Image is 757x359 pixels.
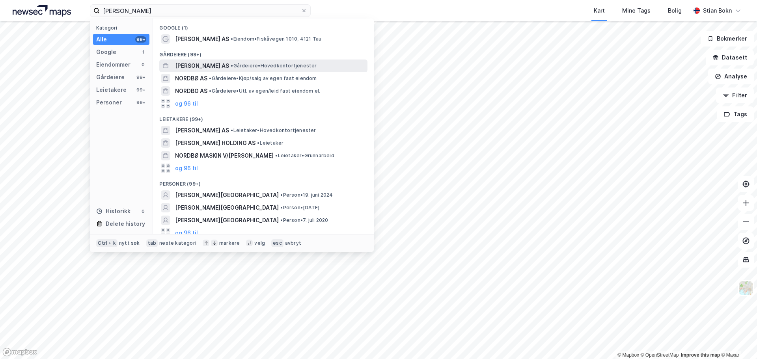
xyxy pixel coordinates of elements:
div: 99+ [135,87,146,93]
iframe: Chat Widget [718,321,757,359]
a: OpenStreetMap [641,352,679,358]
span: [PERSON_NAME] AS [175,61,229,71]
span: NORDBO AS [175,86,207,96]
div: Leietakere (99+) [153,110,374,124]
div: Gårdeiere [96,73,125,82]
span: • [280,192,283,198]
div: 0 [140,208,146,214]
button: og 96 til [175,228,198,238]
button: Datasett [706,50,754,65]
div: Personer (99+) [153,175,374,189]
div: Stian Bokn [703,6,732,15]
div: avbryt [285,240,301,246]
span: Person • 19. juni 2024 [280,192,333,198]
span: NORDBØ AS [175,74,207,83]
div: Kart [594,6,605,15]
span: • [275,153,278,158]
span: • [280,217,283,223]
span: • [231,36,233,42]
div: Ctrl + k [96,239,117,247]
div: Leietakere [96,85,127,95]
span: Gårdeiere • Utl. av egen/leid fast eiendom el. [209,88,320,94]
div: Delete history [106,219,145,229]
div: tab [146,239,158,247]
div: Gårdeiere (99+) [153,45,374,60]
span: Leietaker • Grunnarbeid [275,153,334,159]
div: Mine Tags [622,6,651,15]
div: 99+ [135,36,146,43]
div: 99+ [135,99,146,106]
div: Historikk [96,206,131,216]
span: [PERSON_NAME] AS [175,126,229,135]
button: og 96 til [175,99,198,108]
span: [PERSON_NAME] AS [175,34,229,44]
img: logo.a4113a55bc3d86da70a041830d287a7e.svg [13,5,71,17]
div: 99+ [135,74,146,80]
button: Analyse [708,69,754,84]
div: 1 [140,49,146,55]
span: • [231,127,233,133]
span: Person • [DATE] [280,205,319,211]
div: Bolig [668,6,682,15]
div: Kontrollprogram for chat [718,321,757,359]
div: nytt søk [119,240,140,246]
span: Gårdeiere • Kjøp/salg av egen fast eiendom [209,75,317,82]
button: Bokmerker [701,31,754,47]
button: og 96 til [175,164,198,173]
span: • [257,140,259,146]
div: Eiendommer [96,60,131,69]
div: neste kategori [159,240,196,246]
span: • [280,205,283,210]
span: • [209,75,211,81]
span: Eiendom • Fiskåvegen 1010, 4121 Tau [231,36,321,42]
span: • [209,88,211,94]
div: esc [271,239,283,247]
a: Improve this map [681,352,720,358]
div: velg [254,240,265,246]
a: Mapbox [617,352,639,358]
span: Person • 7. juli 2020 [280,217,328,223]
div: 0 [140,61,146,68]
button: Filter [716,87,754,103]
img: Z [738,281,753,296]
span: [PERSON_NAME] HOLDING AS [175,138,255,148]
a: Mapbox homepage [2,348,37,357]
span: [PERSON_NAME][GEOGRAPHIC_DATA] [175,190,279,200]
span: Leietaker [257,140,283,146]
input: Søk på adresse, matrikkel, gårdeiere, leietakere eller personer [100,5,301,17]
button: Tags [717,106,754,122]
div: Personer [96,98,122,107]
div: markere [219,240,240,246]
div: Alle [96,35,107,44]
div: Google (1) [153,19,374,33]
span: [PERSON_NAME][GEOGRAPHIC_DATA] [175,203,279,212]
span: [PERSON_NAME][GEOGRAPHIC_DATA] [175,216,279,225]
div: Kategori [96,25,149,31]
span: Gårdeiere • Hovedkontortjenester [231,63,317,69]
div: Google [96,47,116,57]
span: • [231,63,233,69]
span: Leietaker • Hovedkontortjenester [231,127,316,134]
span: NORDBØ MASKIN V/[PERSON_NAME] [175,151,274,160]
